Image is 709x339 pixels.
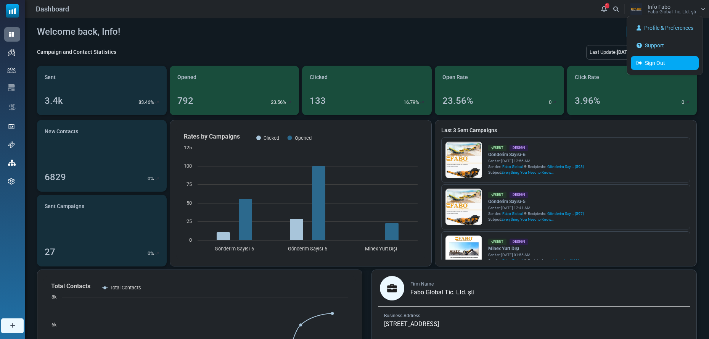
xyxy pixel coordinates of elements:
span: Business Address [384,313,420,318]
text: 0 [189,237,192,243]
span: Clicked [310,73,328,81]
div: Subject: [488,216,584,222]
div: Sent at: [DATE] 12:41 AM [488,205,584,211]
span: New Contacts [45,128,78,136]
div: Sent at: [DATE] 12:56 AM [488,158,584,164]
text: Gönderim Sayısı-5 [288,246,327,252]
div: Sent [488,145,506,151]
div: % [148,175,159,182]
img: dashboard-icon-active.svg [8,31,15,38]
a: [EMAIL_ADDRESS][DOMAIN_NAME] [29,257,134,264]
p: 23.56% [271,98,286,106]
li: After Sales Service with 24/7 technical support and spare parts [19,328,259,336]
div: Design [510,145,528,151]
text: 25 [186,218,192,224]
div: Sender: Recipients: [488,258,579,263]
text: 125 [184,145,192,150]
a: 1 [599,4,609,14]
li: Jaw crusher with high-pressure, powerful crushing capacity [19,291,259,299]
span: Info Fabo [648,4,670,10]
a: [PHONE_NUMBER]. [164,257,219,264]
p: We are pleased to announce that Fabo Global will be participating in the Minex 11th International... [25,172,238,197]
p: 0 [148,175,150,182]
span: Fabo Global Ti̇c. Ltd. şti̇ [410,289,474,296]
text: 50 [186,200,192,206]
span: Everything You Need to Know... [502,217,555,221]
text: Clicked [264,135,279,141]
b: [DATE] [617,49,632,55]
a: Gönderim Sayısı-5 [488,198,584,205]
a: Gönderim Sayısı-6 [488,151,584,158]
span: Everything You Need to Know... [502,170,555,174]
span: Open Rate [442,73,468,81]
text: Minex Yurt Dışı [365,246,397,252]
li: High mobility in challenging terrain conditions [19,321,259,328]
img: User Logo [627,3,646,15]
strong: Discover Our Quality, Strength, and Technology. [4,158,161,166]
span: Sent [45,73,56,81]
p: 0 [549,98,551,106]
text: 100 [184,163,192,169]
a: Minex Yurt Dışı [488,245,579,252]
a: Sign Out [631,56,699,70]
div: Design [510,239,528,245]
li: Fully automatic automation system [19,306,259,313]
strong: A New Era in Mining Begins. Discover the Difference with FABO Global [29,153,234,159]
span: 1 [605,3,609,8]
text: Gönderim Sayısı-6 [214,246,254,252]
a: Gönderim Say... (598) [547,164,584,169]
a: Last 3 Sent Campaigns [441,126,690,134]
a: Gönderim Say... (597) [547,211,584,216]
a: User Logo Info Fabo Fabo Global Ti̇c. Ltd. şti̇ [627,3,705,15]
ul: User Logo Info Fabo Fabo Global Ti̇c. Ltd. şti̇ [627,16,703,75]
text: 8k [51,294,57,300]
div: Campaign and Contact Statistics [37,48,116,56]
p: For further information or to schedule a meeting, please contact us at or call us at ‪ [25,248,238,265]
div: Sender: Recipients: [488,211,584,216]
span: Quality is our soul [98,140,165,149]
span: Fabo Global [502,258,523,263]
a: Support [631,39,699,52]
img: mailsoftly_icon_blue_white.svg [6,4,19,18]
h4: Welcome back, Info! [37,26,120,37]
p: We are delighted to invite you to visit us at our booth A226, where you can explore our latest pr... [25,214,238,231]
a: Fabo Global Ti̇c. Ltd. şti̇ [410,289,474,295]
span: Opened [177,73,196,81]
div: 3.4k [45,94,63,108]
text: 75 [186,181,192,187]
li: Hybrid technology for production with dual power [19,298,259,306]
p: FTJ Series Mobile Jaw Crushers [4,175,259,183]
li: Low maintenance cost [19,313,259,321]
text: Rates by Campaigns [184,133,240,140]
div: 6829 [45,170,66,184]
img: settings-icon.svg [8,178,15,185]
div: Sender: Recipients: [488,164,584,169]
img: campaigns-icon.png [8,49,15,56]
span: Firm Name [410,281,434,287]
img: workflow.svg [8,103,16,111]
p: We look forward to welcoming you at our stand. [25,282,238,290]
img: landing_pages.svg [8,123,15,130]
img: email-templates-icon.svg [8,84,15,91]
span: Fabo Global [502,164,523,169]
div: 23.56% [442,94,473,108]
img: contacts-icon.svg [7,68,16,73]
p: 0 [148,250,150,257]
span: Sent Campaigns [45,202,84,210]
p: 16.79% [404,98,419,106]
div: Subject: [488,169,584,175]
div: 792 [177,94,193,108]
span: Fabo Global [502,211,523,216]
p: 83.46% [138,98,154,106]
div: Sent [488,239,506,245]
a: Profile & Preferences [631,21,699,35]
img: support-icon.svg [8,141,15,148]
span: [STREET_ADDRESS] [384,320,439,328]
text: 6k [51,322,57,328]
div: Design [510,192,528,198]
